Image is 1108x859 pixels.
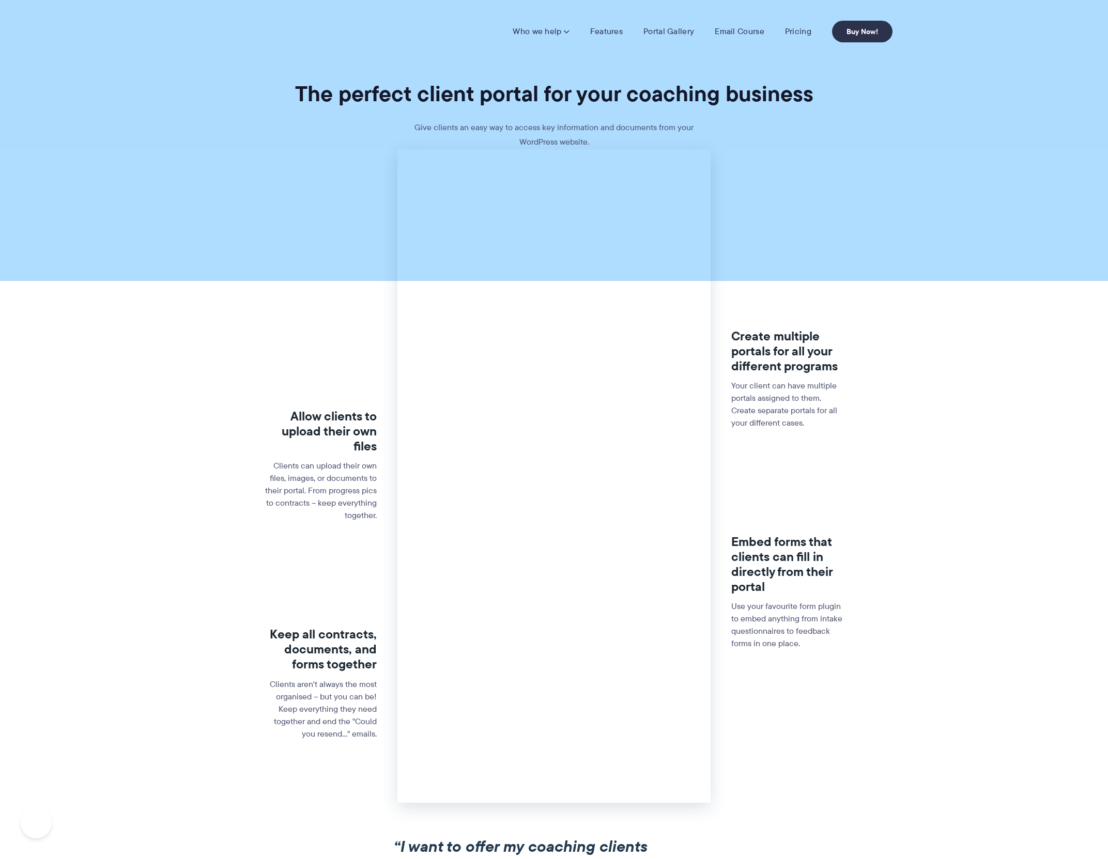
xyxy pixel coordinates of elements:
[264,678,377,740] p: Clients aren't always the most organised – but you can be! Keep everything they need together and...
[731,380,844,429] p: Your client can have multiple portals assigned to them. Create separate portals for all your diff...
[264,409,377,454] h3: Allow clients to upload their own files
[715,26,764,37] a: Email Course
[264,627,377,671] h3: Keep all contracts, documents, and forms together
[643,26,694,37] a: Portal Gallery
[731,329,844,373] h3: Create multiple portals for all your different programs
[264,460,377,522] p: Clients can upload their own files, images, or documents to their portal. From progress pics to c...
[21,807,52,838] iframe: Toggle Customer Support
[399,120,709,149] p: Give clients an easy way to access key information and documents from your WordPress website.
[513,26,569,37] a: Who we help
[590,26,623,37] a: Features
[731,535,844,594] h3: Embed forms that clients can fill in directly from their portal
[785,26,811,37] a: Pricing
[731,600,844,650] p: Use your favourite form plugin to embed anything from intake questionnaires to feedback forms in ...
[832,21,892,42] a: Buy Now!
